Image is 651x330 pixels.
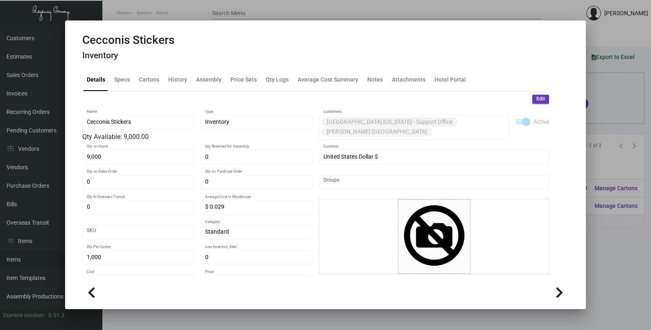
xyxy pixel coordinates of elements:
[168,75,187,84] div: History
[82,132,312,142] div: Qty Available: 9,000.00
[367,75,383,84] div: Notes
[196,75,222,84] div: Assembly
[231,75,257,84] div: Price Sets
[298,75,358,84] div: Average Cost Summary
[434,128,505,135] input: Add new..
[82,33,174,47] h2: Cecconis Stickers
[434,75,466,84] div: Hotel Portal
[114,75,130,84] div: Specs
[533,117,549,127] span: Active
[3,311,45,320] div: Current version:
[322,127,432,137] mat-chip: [PERSON_NAME] [GEOGRAPHIC_DATA]
[139,75,159,84] div: Cartons
[48,311,65,320] div: 0.51.2
[532,95,549,104] button: Edit
[392,75,425,84] div: Attachments
[87,75,105,84] div: Details
[536,96,545,102] span: Edit
[82,50,174,61] h4: Inventory
[323,179,545,186] input: Add new..
[266,75,289,84] div: Qty Logs
[322,117,457,127] mat-chip: [GEOGRAPHIC_DATA] [US_STATE] - Support Office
